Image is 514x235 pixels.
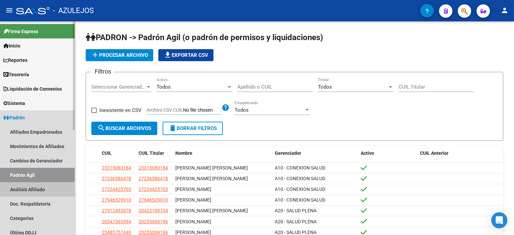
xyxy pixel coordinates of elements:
span: 27236586478 [102,176,131,181]
span: 23315083184 [102,165,131,170]
span: Activo [361,150,374,156]
span: Nombre [175,150,192,156]
span: - AZULEJOS [53,3,94,18]
span: Reportes [3,56,27,64]
span: 23315083184 [139,165,168,170]
span: Procesar archivo [91,52,148,58]
datatable-header-cell: CUIL Titular [136,146,173,160]
span: Borrar Filtros [169,125,217,131]
span: Liquidación de Convenios [3,85,62,93]
span: CUIL Titular [139,150,164,156]
span: 27224425703 [139,187,168,192]
span: A10 - CONEXION SALUD [275,187,325,192]
mat-icon: person [501,6,509,14]
datatable-header-cell: Gerenciador [272,146,358,160]
span: Buscar Archivos [97,125,151,131]
span: CUIL [102,150,112,156]
datatable-header-cell: CUIL Anterior [417,146,503,160]
span: [PERSON_NAME] [175,219,211,224]
span: 20547365594 [102,219,131,224]
span: Padrón [3,114,25,121]
button: Buscar Archivos [91,122,157,135]
span: 27412492078 [102,208,131,213]
span: Todos [157,84,171,90]
span: [PERSON_NAME] [175,187,211,192]
span: [PERSON_NAME] [PERSON_NAME] [175,176,248,181]
span: 27236586478 [139,176,168,181]
input: Archivo CSV CUIL [183,107,222,113]
datatable-header-cell: CUIL [99,146,136,160]
span: Tesorería [3,71,29,78]
span: [PERSON_NAME] [175,197,211,203]
span: A20 - SALUD PLENA [275,208,317,213]
span: Firma Express [3,28,38,35]
button: Borrar Filtros [163,122,223,135]
span: 20255069196 [139,230,168,235]
span: A20 - SALUD PLENA [275,230,317,235]
span: Gerenciador [275,150,301,156]
span: 20255069196 [139,219,168,224]
span: 23485757449 [102,230,131,235]
datatable-header-cell: Activo [358,146,417,160]
span: 27946529910 [139,197,168,203]
span: 20423199734 [139,208,168,213]
div: Open Intercom Messenger [491,212,507,228]
span: A20 - SALUD PLENA [275,219,317,224]
span: CUIL Anterior [420,150,448,156]
span: [PERSON_NAME] [PERSON_NAME] [175,165,248,170]
span: Todos [235,107,249,113]
mat-icon: delete [169,124,177,132]
span: 27224425703 [102,187,131,192]
mat-icon: search [97,124,105,132]
span: [PERSON_NAME] [175,230,211,235]
mat-icon: add [91,51,99,59]
span: Inexistente en CSV [99,106,142,114]
span: A10 - CONEXION SALUD [275,197,325,203]
span: Seleccionar Gerenciador [91,84,146,90]
datatable-header-cell: Nombre [173,146,272,160]
span: Archivo CSV CUIL [147,107,183,113]
mat-icon: menu [5,6,13,14]
span: A10 - CONEXION SALUD [275,165,325,170]
button: Procesar archivo [86,49,153,61]
span: Todos [318,84,332,90]
mat-icon: file_download [164,51,172,59]
button: Exportar CSV [158,49,213,61]
span: PADRON -> Padrón Agil (o padrón de permisos y liquidaciones) [86,33,323,42]
span: Inicio [3,42,20,49]
span: 27946529910 [102,197,131,203]
span: [PERSON_NAME] [PERSON_NAME] [175,208,248,213]
mat-icon: help [222,104,230,112]
span: Exportar CSV [164,52,208,58]
span: A10 - CONEXION SALUD [275,176,325,181]
h3: Filtros [91,67,114,76]
span: Sistema [3,100,25,107]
